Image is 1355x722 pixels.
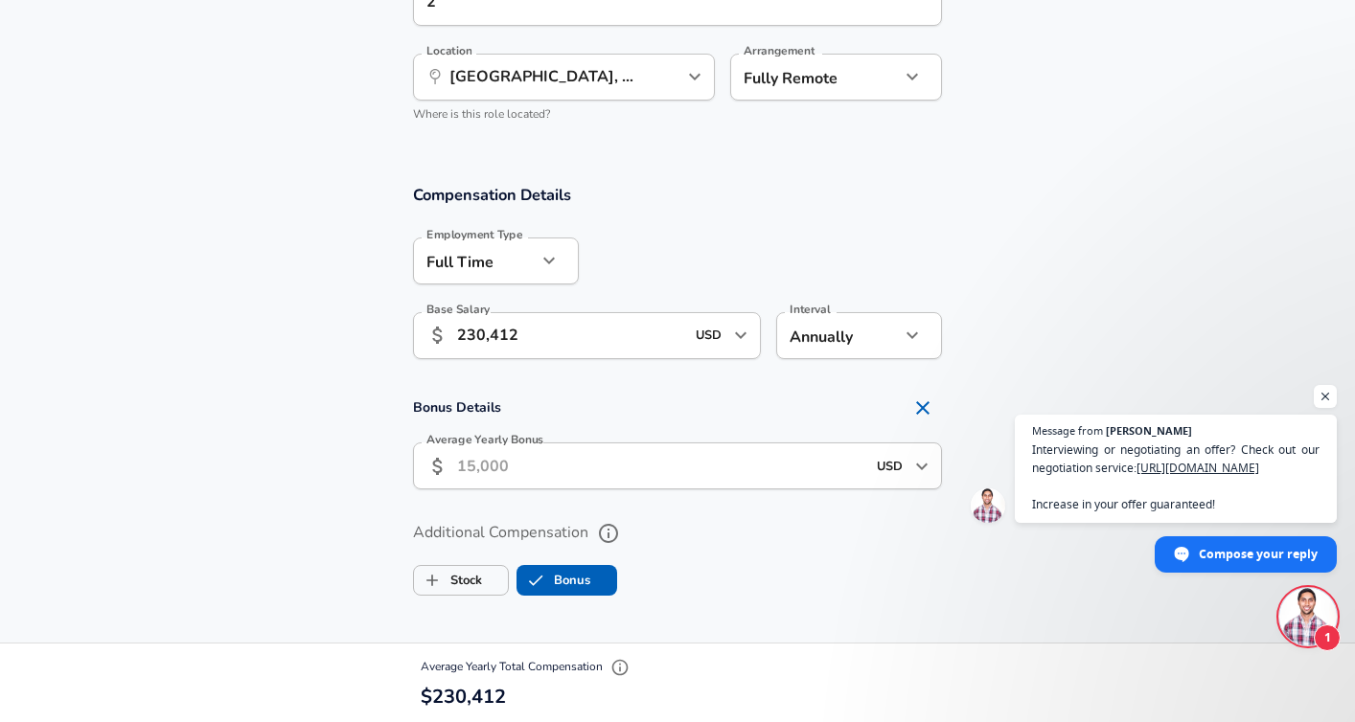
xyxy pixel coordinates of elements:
div: Fully Remote [730,54,871,101]
input: 100,000 [457,312,684,359]
label: Arrangement [744,45,815,56]
button: StockStock [413,565,509,596]
span: Compose your reply [1199,537,1318,571]
h4: Bonus Details [413,389,942,427]
span: [PERSON_NAME] [1106,425,1192,436]
h3: Compensation Details [413,184,942,206]
input: 15,000 [457,442,865,489]
button: Open [727,322,754,349]
span: Average Yearly Total Compensation [421,659,634,674]
button: Open [681,63,708,90]
input: USD [871,451,909,481]
button: Open [908,453,935,480]
label: Base Salary [426,304,490,315]
button: Explain Total Compensation [606,653,634,682]
div: Open chat [1279,588,1337,645]
button: Remove Section [904,389,942,427]
label: Interval [790,304,831,315]
span: Bonus [517,562,554,598]
button: help [592,517,625,550]
input: USD [690,321,728,350]
span: Where is this role located? [413,106,550,122]
button: BonusBonus [517,565,617,596]
div: Annually [776,312,900,359]
div: Full Time [413,237,537,284]
span: Stock [414,562,450,598]
label: Additional Compensation [413,517,942,550]
span: Message from [1032,425,1103,436]
label: Location [426,45,471,56]
label: Average Yearly Bonus [426,434,543,445]
label: Stock [414,562,482,598]
label: Employment Type [426,229,523,240]
span: Interviewing or negotiating an offer? Check out our negotiation service: Increase in your offer g... [1032,440,1320,513]
span: 1 [1314,624,1341,651]
label: Bonus [517,562,590,598]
